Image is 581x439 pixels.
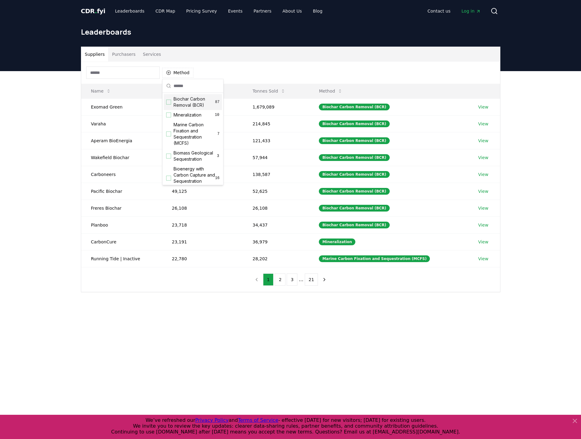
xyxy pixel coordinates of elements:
div: Biochar Carbon Removal (BCR) [319,154,389,161]
nav: Main [422,6,485,17]
td: 52,625 [243,183,309,200]
td: CarbonCure [81,233,162,250]
a: View [478,256,488,262]
span: . [95,7,97,15]
a: CDR Map [151,6,180,17]
td: 22,780 [162,250,243,267]
button: Tonnes Sold [248,85,290,97]
a: View [478,222,488,228]
td: Varaha [81,115,162,132]
td: Carboneers [81,166,162,183]
span: 7 [217,132,220,136]
button: 21 [305,273,318,286]
nav: Main [110,6,327,17]
a: Partners [249,6,276,17]
td: Wakefield Biochar [81,149,162,166]
h1: Leaderboards [81,27,500,37]
a: View [478,171,488,178]
button: Purchasers [108,47,139,62]
a: View [478,188,488,194]
span: 10 [215,113,220,117]
button: Services [139,47,165,62]
td: Exomad Green [81,98,162,115]
button: 1 [263,273,274,286]
span: Biochar Carbon Removal (BCR) [174,96,215,108]
td: Freres Biochar [81,200,162,216]
td: Pacific Biochar [81,183,162,200]
a: About Us [277,6,307,17]
a: View [478,239,488,245]
a: View [478,155,488,161]
td: 26,108 [162,200,243,216]
a: Pricing Survey [181,6,222,17]
div: Biochar Carbon Removal (BCR) [319,137,389,144]
a: CDR.fyi [81,7,105,15]
td: 138,587 [243,166,309,183]
button: Name [86,85,116,97]
a: View [478,205,488,211]
span: Marine Carbon Fixation and Sequestration (MCFS) [174,122,217,146]
td: 1,679,089 [243,98,309,115]
div: Marine Carbon Fixation and Sequestration (MCFS) [319,255,430,262]
td: 28,202 [243,250,309,267]
a: Events [223,6,247,17]
a: View [478,121,488,127]
td: 49,125 [162,183,243,200]
div: Biochar Carbon Removal (BCR) [319,104,389,110]
td: 57,944 [243,149,309,166]
span: Mineralization [174,112,201,118]
div: Biochar Carbon Removal (BCR) [319,205,389,212]
td: 23,191 [162,233,243,250]
span: Bioenergy with Carbon Capture and Sequestration (BECCS) [174,166,215,190]
div: Biochar Carbon Removal (BCR) [319,120,389,127]
button: 2 [275,273,285,286]
a: Leaderboards [110,6,149,17]
button: 3 [287,273,297,286]
a: View [478,104,488,110]
button: Method [162,68,194,78]
span: Log in [461,8,480,14]
div: Biochar Carbon Removal (BCR) [319,222,389,228]
span: 16 [215,176,220,181]
td: 36,979 [243,233,309,250]
div: Biochar Carbon Removal (BCR) [319,171,389,178]
td: 23,718 [162,216,243,233]
div: Biochar Carbon Removal (BCR) [319,188,389,195]
td: 26,108 [243,200,309,216]
td: 121,433 [243,132,309,149]
td: 214,845 [243,115,309,132]
a: Log in [457,6,485,17]
td: Running Tide | Inactive [81,250,162,267]
button: next page [319,273,330,286]
button: Suppliers [81,47,109,62]
a: View [478,138,488,144]
a: Contact us [422,6,455,17]
span: 87 [215,100,220,105]
span: 3 [216,154,220,158]
td: Aperam BioEnergia [81,132,162,149]
button: Method [314,85,347,97]
span: CDR fyi [81,7,105,15]
li: ... [299,276,303,283]
div: Mineralization [319,239,355,245]
a: Blog [308,6,327,17]
td: Planboo [81,216,162,233]
span: Biomass Geological Sequestration [174,150,216,162]
td: 34,437 [243,216,309,233]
